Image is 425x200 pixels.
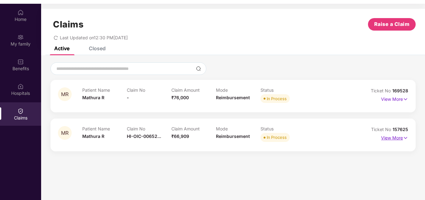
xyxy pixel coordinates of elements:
[54,35,58,40] span: redo
[368,18,416,31] button: Raise a Claim
[392,88,408,93] span: 169528
[82,87,127,93] p: Patient Name
[127,134,161,139] span: HI-OIC-00652...
[54,45,69,51] div: Active
[127,95,129,100] span: -
[216,87,260,93] p: Mode
[89,45,106,51] div: Closed
[381,94,408,103] p: View More
[267,134,287,140] div: In Process
[403,96,408,103] img: svg+xml;base64,PHN2ZyB4bWxucz0iaHR0cDovL3d3dy53My5vcmcvMjAwMC9zdmciIHdpZHRoPSIxNyIgaGVpZ2h0PSIxNy...
[171,87,216,93] p: Claim Amount
[381,133,408,141] p: View More
[17,83,24,90] img: svg+xml;base64,PHN2ZyBpZD0iSG9zcGl0YWxzIiB4bWxucz0iaHR0cDovL3d3dy53My5vcmcvMjAwMC9zdmciIHdpZHRoPS...
[393,127,408,132] span: 157625
[171,95,189,100] span: ₹76,000
[127,126,171,131] p: Claim No
[17,59,24,65] img: svg+xml;base64,PHN2ZyBpZD0iQmVuZWZpdHMiIHhtbG5zPSJodHRwOi8vd3d3LnczLm9yZy8yMDAwL3N2ZyIgd2lkdGg9Ij...
[216,126,260,131] p: Mode
[267,95,287,102] div: In Process
[403,134,408,141] img: svg+xml;base64,PHN2ZyB4bWxucz0iaHR0cDovL3d3dy53My5vcmcvMjAwMC9zdmciIHdpZHRoPSIxNyIgaGVpZ2h0PSIxNy...
[82,95,104,100] span: Mathura R
[17,108,24,114] img: svg+xml;base64,PHN2ZyBpZD0iQ2xhaW0iIHhtbG5zPSJodHRwOi8vd3d3LnczLm9yZy8yMDAwL3N2ZyIgd2lkdGg9IjIwIi...
[61,130,69,136] span: MR
[17,9,24,16] img: svg+xml;base64,PHN2ZyBpZD0iSG9tZSIgeG1sbnM9Imh0dHA6Ly93d3cudzMub3JnLzIwMDAvc3ZnIiB3aWR0aD0iMjAiIG...
[171,126,216,131] p: Claim Amount
[53,19,84,30] h1: Claims
[17,34,24,40] img: svg+xml;base64,PHN2ZyB3aWR0aD0iMjAiIGhlaWdodD0iMjAiIHZpZXdCb3g9IjAgMCAyMCAyMCIgZmlsbD0ibm9uZSIgeG...
[82,126,127,131] p: Patient Name
[371,127,393,132] span: Ticket No
[171,134,189,139] span: ₹66,909
[371,88,392,93] span: Ticket No
[60,35,128,40] span: Last Updated on 12:30 PM[DATE]
[196,66,201,71] img: svg+xml;base64,PHN2ZyBpZD0iU2VhcmNoLTMyeDMyIiB4bWxucz0iaHR0cDovL3d3dy53My5vcmcvMjAwMC9zdmciIHdpZH...
[216,134,250,139] span: Reimbursement
[260,87,305,93] p: Status
[61,92,69,97] span: MR
[82,134,104,139] span: Mathura R
[260,126,305,131] p: Status
[374,20,410,28] span: Raise a Claim
[127,87,171,93] p: Claim No
[216,95,250,100] span: Reimbursement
